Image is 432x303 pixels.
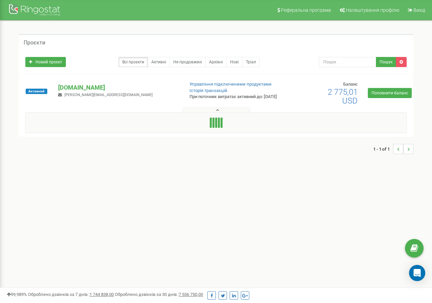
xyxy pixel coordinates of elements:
[242,57,260,67] a: Тріал
[28,292,114,297] span: Оброблено дзвінків за 7 днів :
[373,144,393,154] span: 1 - 1 of 1
[205,57,227,67] a: Архівні
[58,83,178,92] p: [DOMAIN_NAME]
[170,57,206,67] a: Не продовжені
[226,57,243,67] a: Нові
[189,94,277,100] p: При поточних витратах активний до: [DATE]
[115,292,203,297] span: Оброблено дзвінків за 30 днів :
[90,292,114,297] u: 1 744 838,00
[319,57,376,67] input: Пошук
[346,7,399,13] span: Налаштування профілю
[189,82,272,87] a: Управління підключеними продуктами
[328,87,358,105] span: 2 775,01 USD
[413,7,425,13] span: Вихід
[7,292,27,297] span: 99,989%
[373,137,413,161] nav: ...
[65,93,153,97] span: [PERSON_NAME][EMAIL_ADDRESS][DOMAIN_NAME]
[368,88,412,98] a: Поповнити баланс
[179,292,203,297] u: 7 556 750,00
[343,82,358,87] span: Баланс
[148,57,170,67] a: Активні
[189,88,227,93] a: Історія транзакцій
[376,57,396,67] button: Пошук
[119,57,148,67] a: Всі проєкти
[409,265,425,281] div: Open Intercom Messenger
[24,40,45,46] h5: Проєкти
[281,7,331,13] span: Реферальна програма
[25,57,66,67] a: Новий проєкт
[26,89,47,94] span: Активний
